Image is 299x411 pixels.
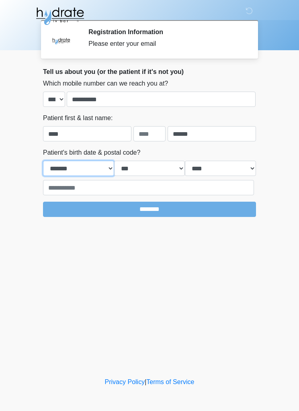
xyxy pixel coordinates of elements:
h2: Tell us about you (or the patient if it's not you) [43,68,256,76]
div: Please enter your email [88,39,244,49]
a: | [145,378,146,385]
label: Which mobile number can we reach you at? [43,79,168,88]
a: Privacy Policy [105,378,145,385]
img: Hydrate IV Bar - Glendale Logo [35,6,85,26]
a: Terms of Service [146,378,194,385]
img: Agent Avatar [49,28,73,52]
label: Patient first & last name: [43,113,113,123]
label: Patient's birth date & postal code? [43,148,140,157]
